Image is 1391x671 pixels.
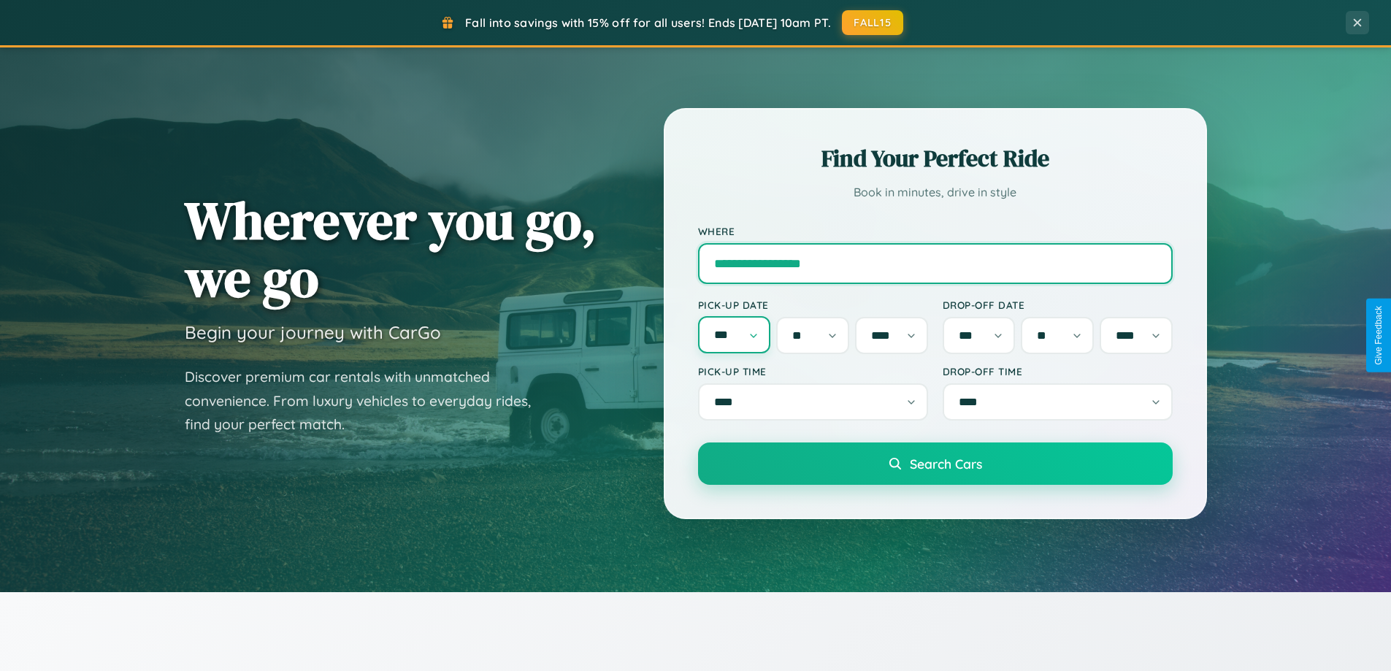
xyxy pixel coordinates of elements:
[842,10,903,35] button: FALL15
[698,225,1173,237] label: Where
[698,365,928,377] label: Pick-up Time
[698,299,928,311] label: Pick-up Date
[465,15,831,30] span: Fall into savings with 15% off for all users! Ends [DATE] 10am PT.
[1373,306,1384,365] div: Give Feedback
[185,191,597,307] h1: Wherever you go, we go
[943,299,1173,311] label: Drop-off Date
[698,182,1173,203] p: Book in minutes, drive in style
[698,142,1173,175] h2: Find Your Perfect Ride
[185,321,441,343] h3: Begin your journey with CarGo
[698,442,1173,485] button: Search Cars
[910,456,982,472] span: Search Cars
[943,365,1173,377] label: Drop-off Time
[185,365,550,437] p: Discover premium car rentals with unmatched convenience. From luxury vehicles to everyday rides, ...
